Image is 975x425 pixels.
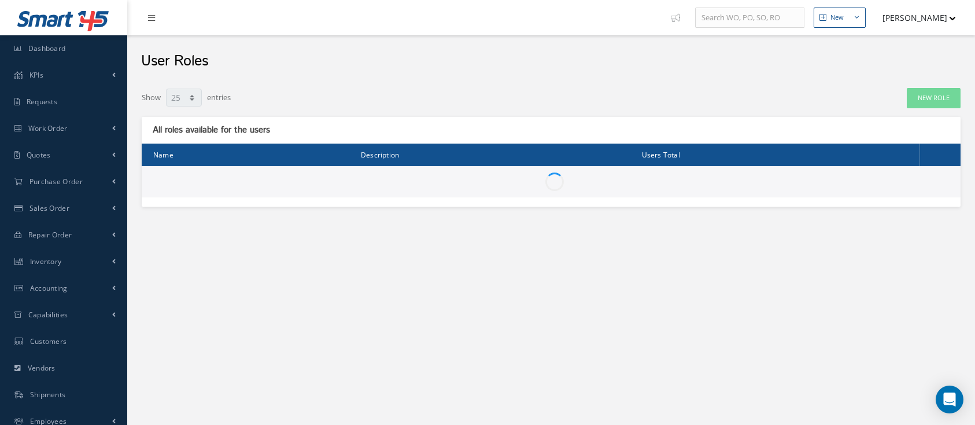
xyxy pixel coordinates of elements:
span: Capabilities [28,310,68,320]
span: Inventory [30,257,62,266]
span: Dashboard [28,43,66,53]
div: Open Intercom Messenger [936,386,963,413]
span: Purchase Order [29,177,83,186]
span: Work Order [28,123,68,133]
label: entries [207,87,231,104]
span: KPIs [29,70,43,80]
div: All roles available for the users [149,124,350,136]
span: Vendors [28,363,56,373]
span: Sales Order [29,203,69,213]
div: New [830,13,844,23]
span: Accounting [30,283,68,293]
span: Description [361,149,399,160]
span: Shipments [30,390,66,400]
span: Requests [27,97,57,107]
input: Search WO, PO, SO, RO [695,8,804,28]
span: Quotes [27,150,51,160]
button: [PERSON_NAME] [871,6,956,29]
span: Repair Order [28,230,72,240]
h2: User Roles [141,53,208,70]
span: Customers [30,336,67,346]
span: Name [153,149,173,160]
button: New [814,8,866,28]
a: New Role [907,88,961,108]
span: Users Total [642,149,680,160]
label: Show [142,87,161,104]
